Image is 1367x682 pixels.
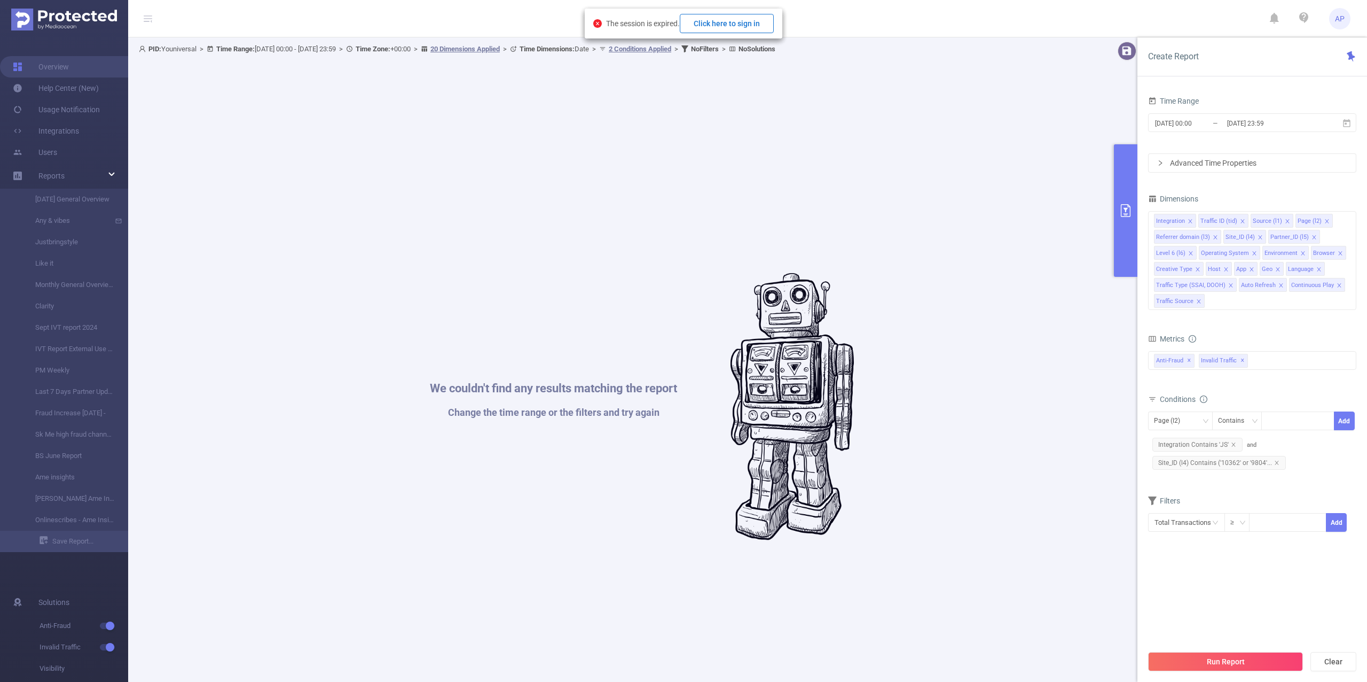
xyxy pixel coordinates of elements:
span: ✕ [1187,354,1191,367]
div: Site_ID (l4) [1225,230,1255,244]
a: Sept IVT report 2024 [21,317,115,338]
i: icon: close [1213,235,1218,241]
div: Operating System [1201,246,1249,260]
div: Auto Refresh [1241,278,1276,292]
span: Time Range [1148,97,1199,105]
a: Usage Notification [13,99,100,120]
i: icon: close [1337,283,1342,289]
i: icon: close [1338,251,1343,257]
li: Continuous Play [1289,278,1345,292]
div: Contains [1218,412,1252,430]
b: Time Range: [216,45,255,53]
div: Traffic Type (SSAI, DOOH) [1156,278,1225,292]
span: Anti-Fraud [40,615,128,637]
li: Environment [1262,246,1309,260]
li: Partner_ID (l5) [1268,230,1320,244]
a: Fraud Increase [DATE] - [21,402,115,424]
span: Metrics [1148,335,1184,343]
i: icon: right [1157,160,1164,166]
div: Traffic ID (tid) [1200,214,1237,228]
a: Justbringstyle [21,231,115,253]
div: Continuous Play [1291,278,1334,292]
a: Any & vibes [21,210,115,231]
li: Source (l1) [1251,214,1293,228]
b: Time Zone: [356,45,390,53]
b: No Filters [691,45,719,53]
div: Integration [1156,214,1185,228]
a: [PERSON_NAME] Ame Insights [21,488,115,509]
li: Traffic Source [1154,294,1205,308]
a: Clarity [21,296,115,317]
i: icon: close [1311,235,1317,241]
a: Last 7 Days Partner Update [21,381,115,402]
i: icon: close [1249,267,1254,273]
li: Creative Type [1154,262,1204,276]
div: Source (l1) [1253,214,1282,228]
span: ✕ [1240,354,1245,367]
span: Create Report [1148,51,1199,61]
a: Monthly General Overview JS Yahoo [21,274,115,296]
li: App [1234,262,1258,276]
li: Auto Refresh [1239,278,1287,292]
div: Page (l2) [1154,412,1188,430]
span: > [500,45,510,53]
i: icon: close [1274,460,1279,466]
div: ≥ [1230,514,1242,531]
h1: Change the time range or the filters and try again [430,408,677,417]
div: icon: rightAdvanced Time Properties [1149,154,1356,172]
div: Host [1208,262,1221,276]
span: Filters [1148,497,1180,505]
i: icon: close [1231,442,1236,447]
i: icon: down [1252,418,1258,425]
span: and [1148,441,1290,467]
i: icon: close [1188,219,1193,225]
div: Page (l2) [1298,214,1322,228]
li: Browser [1311,246,1346,260]
i: icon: close-circle [593,19,602,28]
a: Sk Me high fraud channels [21,424,115,445]
span: > [411,45,421,53]
button: Add [1334,412,1355,430]
input: Start date [1154,116,1240,130]
div: App [1236,262,1246,276]
span: Integration Contains 'JS' [1152,438,1243,452]
span: AP [1335,8,1345,29]
a: Save Report... [40,531,128,552]
button: Clear [1310,652,1356,671]
a: Help Center (New) [13,77,99,99]
div: Traffic Source [1156,294,1193,308]
i: icon: close [1258,235,1263,241]
li: Host [1206,262,1232,276]
button: Click here to sign in [680,14,774,33]
span: Anti-Fraud [1154,354,1195,368]
a: Overview [13,56,69,77]
button: Run Report [1148,652,1303,671]
span: Site_ID (l4) Contains ('10362' or '9804'... [1152,456,1286,470]
i: icon: close [1316,267,1322,273]
a: Like it [21,253,115,274]
span: > [589,45,599,53]
b: No Solutions [739,45,775,53]
input: End date [1226,116,1313,130]
div: Geo [1262,262,1272,276]
a: Users [13,142,57,163]
a: PM Weekly [21,360,115,381]
a: Ame insights [21,467,115,488]
i: icon: close [1223,267,1229,273]
i: icon: info-circle [1189,335,1196,343]
u: 20 Dimensions Applied [430,45,500,53]
span: > [336,45,346,53]
i: icon: close [1240,219,1245,225]
div: Browser [1313,246,1335,260]
li: Geo [1260,262,1284,276]
span: Conditions [1160,395,1207,404]
i: icon: down [1203,418,1209,425]
i: icon: info-circle [1200,396,1207,403]
li: Level 6 (l6) [1154,246,1197,260]
a: Reports [38,165,65,187]
span: Visibility [40,658,128,679]
span: > [671,45,681,53]
i: icon: close [1300,251,1306,257]
span: Invalid Traffic [1199,354,1248,368]
div: Referrer domain (l3) [1156,230,1210,244]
